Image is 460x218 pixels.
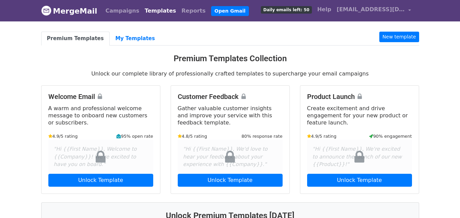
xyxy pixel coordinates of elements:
[307,174,412,187] a: Unlock Template
[178,174,283,187] a: Unlock Template
[178,105,283,126] p: Gather valuable customer insights and improve your service with this feedback template.
[315,3,334,16] a: Help
[337,5,405,14] span: [EMAIL_ADDRESS][DOMAIN_NAME]
[48,133,78,139] small: 4.9/5 rating
[48,174,153,187] a: Unlock Template
[178,133,207,139] small: 4.8/5 rating
[179,4,208,18] a: Reports
[261,6,312,14] span: Daily emails left: 50
[307,133,337,139] small: 4.9/5 rating
[41,32,110,46] a: Premium Templates
[334,3,414,19] a: [EMAIL_ADDRESS][DOMAIN_NAME]
[178,93,283,101] h4: Customer Feedback
[48,105,153,126] p: A warm and professional welcome message to onboard new customers or subscribers.
[110,32,161,46] a: My Templates
[48,93,153,101] h4: Welcome Email
[41,54,419,64] h3: Premium Templates Collection
[178,140,283,174] div: "Hi {{First Name}}, We'd love to hear your feedback about your experience with {{Company}}."
[41,4,97,18] a: MergeMail
[211,6,249,16] a: Open Gmail
[241,133,282,139] small: 80% response rate
[307,93,412,101] h4: Product Launch
[307,140,412,174] div: "Hi {{First Name}}, We're excited to announce the launch of our new {{Product}}!"
[41,5,51,16] img: MergeMail logo
[258,3,314,16] a: Daily emails left: 50
[369,133,412,139] small: 90% engagement
[48,140,153,174] div: "Hi {{First Name}}, Welcome to {{Company}}! We're excited to have you on board."
[142,4,179,18] a: Templates
[103,4,142,18] a: Campaigns
[307,105,412,126] p: Create excitement and drive engagement for your new product or feature launch.
[379,32,419,42] a: New template
[116,133,153,139] small: 95% open rate
[41,70,419,77] p: Unlock our complete library of professionally crafted templates to supercharge your email campaigns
